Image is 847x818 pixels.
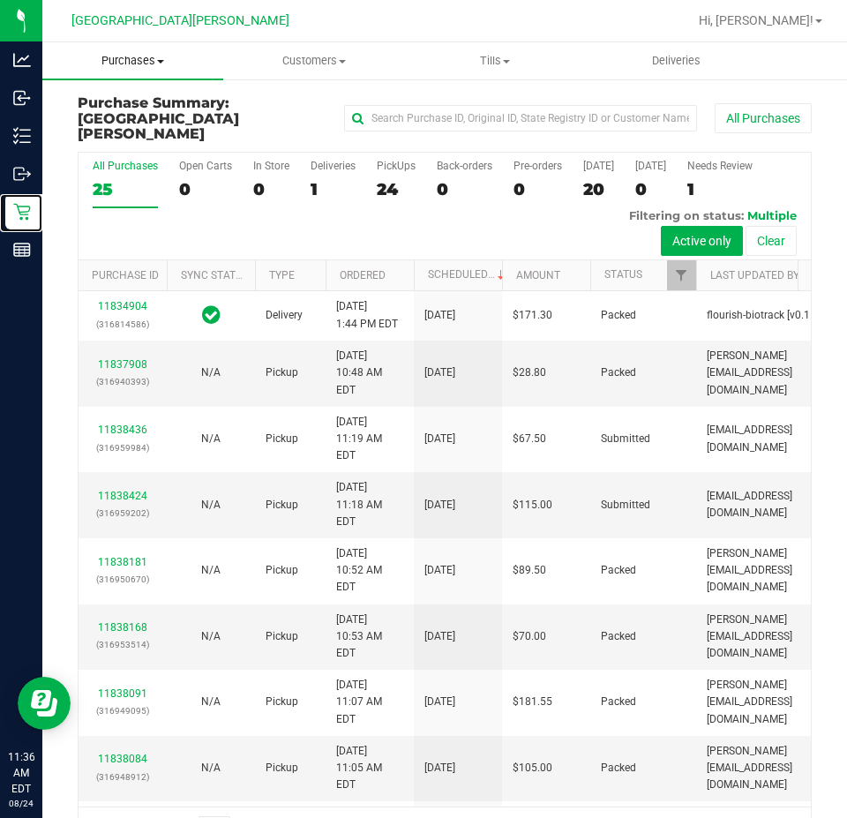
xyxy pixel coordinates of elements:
[266,628,298,645] span: Pickup
[601,497,650,514] span: Submitted
[201,366,221,379] span: Not Applicable
[98,621,147,634] a: 11838168
[201,760,221,777] button: N/A
[201,564,221,576] span: Not Applicable
[344,105,697,131] input: Search Purchase ID, Original ID, State Registry ID or Customer Name...
[179,160,232,172] div: Open Carts
[266,694,298,710] span: Pickup
[336,414,403,465] span: [DATE] 11:19 AM EDT
[311,179,356,199] div: 1
[336,612,403,663] span: [DATE] 10:53 AM EDT
[13,89,31,107] inline-svg: Inbound
[377,160,416,172] div: PickUps
[89,373,156,390] p: (316940393)
[513,760,552,777] span: $105.00
[428,268,508,281] a: Scheduled
[604,268,642,281] a: Status
[513,179,562,199] div: 0
[661,226,743,256] button: Active only
[687,179,753,199] div: 1
[424,694,455,710] span: [DATE]
[583,179,614,199] div: 20
[98,424,147,436] a: 11838436
[586,42,767,79] a: Deliveries
[424,307,455,324] span: [DATE]
[311,160,356,172] div: Deliveries
[336,479,403,530] span: [DATE] 11:18 AM EDT
[513,364,546,381] span: $28.80
[266,760,298,777] span: Pickup
[513,431,546,447] span: $67.50
[635,179,666,199] div: 0
[513,307,552,324] span: $171.30
[601,562,636,579] span: Packed
[13,241,31,259] inline-svg: Reports
[699,13,813,27] span: Hi, [PERSON_NAME]!
[424,431,455,447] span: [DATE]
[98,358,147,371] a: 11837908
[377,179,416,199] div: 24
[601,628,636,645] span: Packed
[201,762,221,774] span: Not Applicable
[8,797,34,810] p: 08/24
[201,499,221,511] span: Not Applicable
[424,364,455,381] span: [DATE]
[13,165,31,183] inline-svg: Outbound
[266,364,298,381] span: Pickup
[89,571,156,588] p: (316950670)
[513,160,562,172] div: Pre-orders
[336,677,403,728] span: [DATE] 11:07 AM EDT
[201,431,221,447] button: N/A
[404,42,585,79] a: Tills
[202,303,221,327] span: In Sync
[98,753,147,765] a: 11838084
[513,562,546,579] span: $89.50
[336,545,403,597] span: [DATE] 10:52 AM EDT
[266,307,303,324] span: Delivery
[92,269,159,281] a: Purchase ID
[253,179,289,199] div: 0
[336,298,398,332] span: [DATE] 1:44 PM EDT
[93,160,158,172] div: All Purchases
[513,497,552,514] span: $115.00
[437,160,492,172] div: Back-orders
[747,208,797,222] span: Multiple
[201,364,221,381] button: N/A
[746,226,797,256] button: Clear
[201,497,221,514] button: N/A
[42,42,223,79] a: Purchases
[266,562,298,579] span: Pickup
[601,694,636,710] span: Packed
[266,497,298,514] span: Pickup
[513,628,546,645] span: $70.00
[89,769,156,785] p: (316948912)
[71,13,289,28] span: [GEOGRAPHIC_DATA][PERSON_NAME]
[269,269,295,281] a: Type
[601,760,636,777] span: Packed
[179,179,232,199] div: 0
[516,269,560,281] a: Amount
[78,95,322,142] h3: Purchase Summary:
[201,628,221,645] button: N/A
[710,269,799,281] a: Last Updated By
[513,694,552,710] span: $181.55
[89,702,156,719] p: (316949095)
[635,160,666,172] div: [DATE]
[583,160,614,172] div: [DATE]
[89,636,156,653] p: (316953514)
[13,127,31,145] inline-svg: Inventory
[253,160,289,172] div: In Store
[424,562,455,579] span: [DATE]
[89,505,156,522] p: (316959202)
[424,760,455,777] span: [DATE]
[424,628,455,645] span: [DATE]
[18,677,71,730] iframe: Resource center
[201,562,221,579] button: N/A
[98,300,147,312] a: 11834904
[667,260,696,290] a: Filter
[98,687,147,700] a: 11838091
[707,307,821,324] span: flourish-biotrack [v0.1.0]
[201,630,221,642] span: Not Applicable
[13,51,31,69] inline-svg: Analytics
[340,269,386,281] a: Ordered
